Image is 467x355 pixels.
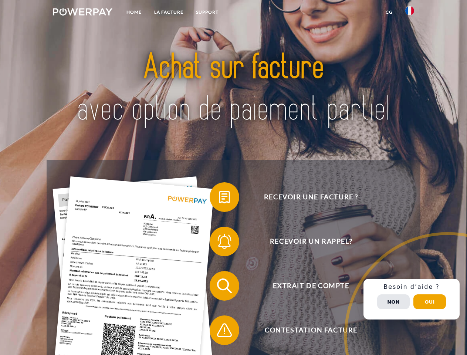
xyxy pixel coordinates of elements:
button: Oui [413,294,446,309]
img: fr [405,6,414,15]
button: Non [377,294,410,309]
img: qb_bill.svg [215,188,234,206]
button: Contestation Facture [210,315,402,345]
button: Recevoir un rappel? [210,227,402,256]
a: Support [190,6,225,19]
a: CG [379,6,399,19]
span: Recevoir un rappel? [220,227,402,256]
button: Recevoir une facture ? [210,182,402,212]
a: Home [120,6,148,19]
a: LA FACTURE [148,6,190,19]
img: qb_bell.svg [215,232,234,251]
img: qb_search.svg [215,277,234,295]
img: qb_warning.svg [215,321,234,339]
button: Extrait de compte [210,271,402,301]
img: logo-powerpay-white.svg [53,8,112,16]
div: Schnellhilfe [363,279,460,319]
span: Contestation Facture [220,315,402,345]
h3: Besoin d’aide ? [368,283,455,291]
img: title-powerpay_fr.svg [71,35,396,142]
iframe: Bouton de lancement de la fenêtre de messagerie [437,325,461,349]
span: Recevoir une facture ? [220,182,402,212]
span: Extrait de compte [220,271,402,301]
